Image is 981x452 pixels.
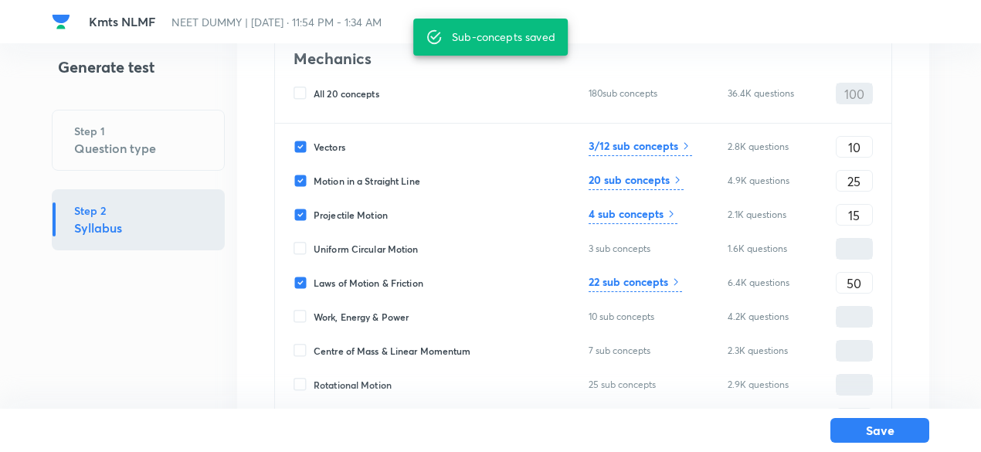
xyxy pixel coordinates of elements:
[830,418,929,443] button: Save
[74,219,122,237] h5: Syllabus
[314,174,420,188] span: Motion in a Straight Line
[589,378,697,392] p: 25 sub concepts
[589,138,678,154] h6: 3/12 sub concepts
[728,140,805,154] p: 2.8K questions
[452,23,555,51] div: Sub-concepts saved
[589,242,697,256] p: 3 sub concepts
[728,276,805,290] p: 6.4K questions
[728,242,805,256] p: 1.6K questions
[89,13,156,29] span: Kmts NLMF
[52,56,225,91] h4: Generate test
[728,378,805,392] p: 2.9K questions
[589,274,668,290] h6: 22 sub concepts
[314,242,419,256] span: Uniform Circular Motion
[728,174,805,188] p: 4.9K questions
[74,202,122,219] h6: Step 2
[314,208,388,222] span: Projectile Motion
[728,208,805,222] p: 2.1K questions
[314,87,379,100] span: All 20 concepts
[589,87,697,100] p: 180 sub concepts
[52,12,70,31] img: Company Logo
[171,15,382,29] span: NEET DUMMY | [DATE] · 11:54 PM - 1:34 AM
[314,310,409,324] span: Work, Energy & Power
[314,276,423,290] span: Laws of Motion & Friction
[74,123,156,139] h6: Step 1
[294,47,873,70] h4: Mechanics
[589,310,697,324] p: 10 sub concepts
[314,378,392,392] span: Rotational Motion
[52,12,76,31] a: Company Logo
[589,344,697,358] p: 7 sub concepts
[314,140,345,154] span: Vectors
[314,344,471,358] span: Centre of Mass & Linear Momentum
[728,310,805,324] p: 4.2K questions
[589,172,670,188] h6: 20 sub concepts
[728,344,805,358] p: 2.3K questions
[728,87,805,100] p: 36.4K questions
[589,206,664,222] h6: 4 sub concepts
[74,139,156,158] h5: Question type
